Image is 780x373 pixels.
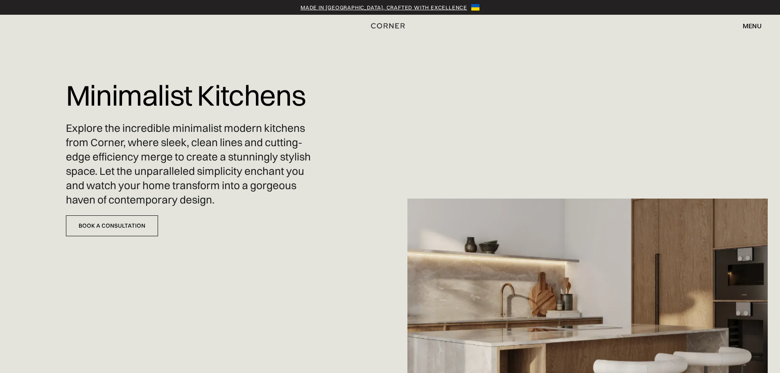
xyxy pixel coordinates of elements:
[66,121,319,208] p: Explore the incredible minimalist modern kitchens from Corner, where sleek, clean lines and cutti...
[743,23,762,29] div: menu
[66,215,158,236] a: Book a Consultation
[66,74,305,117] h1: Minimalist Kitchens
[301,3,467,11] a: Made in [GEOGRAPHIC_DATA], crafted with excellence
[362,20,418,31] a: home
[735,19,762,33] div: menu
